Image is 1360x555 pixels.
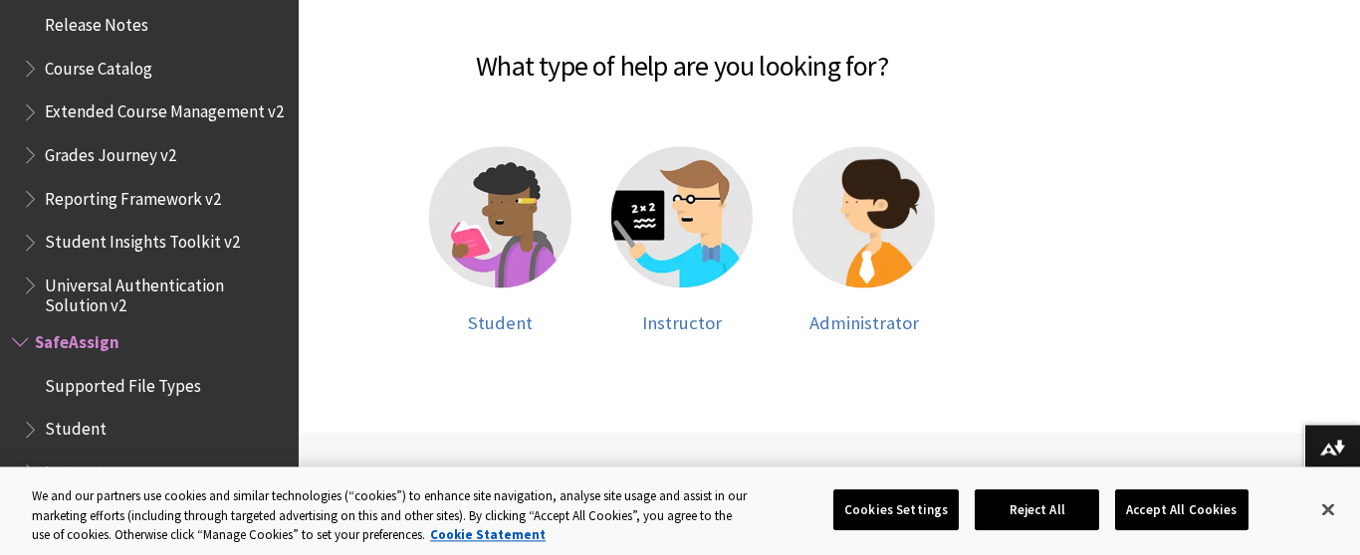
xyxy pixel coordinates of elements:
span: Student [45,413,107,440]
nav: Book outline for Blackboard SafeAssign [12,325,287,532]
a: More information about your privacy, opens in a new tab [430,526,546,543]
span: Supported File Types [45,369,201,396]
span: SafeAssign [35,325,119,352]
h2: What type of help are you looking for? [319,21,1045,87]
a: Administrator help Administrator [793,146,935,334]
button: Cookies Settings [833,488,959,530]
img: Instructor help [611,146,754,288]
span: Instructor [45,456,118,482]
img: Administrator help [793,146,935,288]
button: Close [1306,487,1350,531]
div: We and our partners use cookies and similar technologies (“cookies”) to enhance site navigation, ... [32,486,748,545]
span: Extended Course Management v2 [45,95,284,122]
img: Student help [429,146,571,288]
span: Reporting Framework v2 [45,182,221,209]
span: Course Catalog [45,52,152,79]
span: Administrator [809,311,919,334]
span: Instructor [642,311,722,334]
span: Student [468,311,533,334]
button: Reject All [975,488,1099,530]
a: Student help Student [429,146,571,334]
span: Grades Journey v2 [45,138,176,165]
span: Universal Authentication Solution v2 [45,269,285,315]
a: Instructor help Instructor [611,146,754,334]
button: Accept All Cookies [1115,488,1247,530]
span: Student Insights Toolkit v2 [45,226,240,253]
span: Release Notes [45,8,148,35]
